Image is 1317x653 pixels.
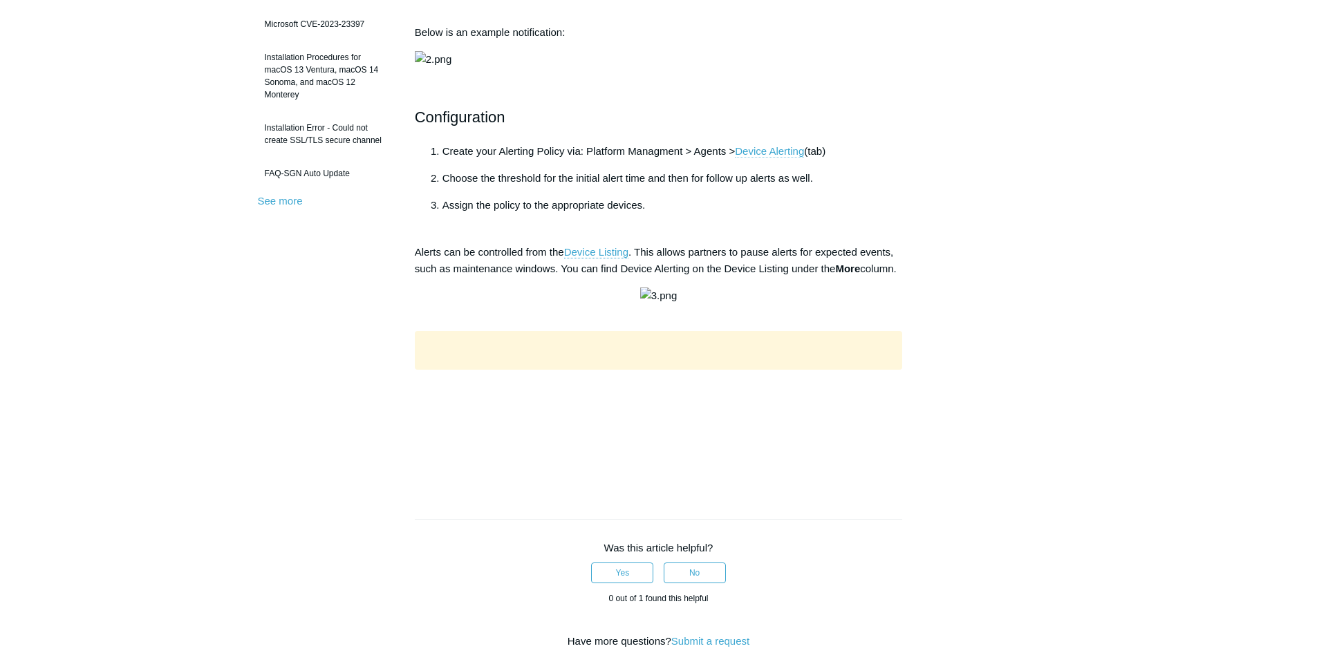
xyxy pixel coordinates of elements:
strong: More [835,263,860,274]
div: Have more questions? [415,634,903,650]
h2: Configuration [415,105,903,129]
img: 2.png [415,51,452,68]
p: Alerts can be controlled from the . This allows partners to pause alerts for expected events, suc... [415,227,903,277]
p: Assign the policy to the appropriate devices. [442,197,903,214]
span: 0 out of 1 found this helpful [608,594,708,603]
button: This article was helpful [591,562,653,583]
a: Installation Error - Could not create SSL/TLS secure channel [258,115,394,153]
span: Was this article helpful? [604,542,713,553]
a: Device Alerting [735,145,804,158]
a: Microsoft CVE-2023-23397 [258,11,394,37]
a: FAQ-SGN Auto Update [258,160,394,187]
a: Installation Procedures for macOS 13 Ventura, macOS 14 Sonoma, and macOS 12 Monterey [258,44,394,108]
p: Create your Alerting Policy via: Platform Managment > Agents > (tab) [442,143,903,160]
a: See more [258,195,303,207]
a: Device Listing [564,246,628,258]
p: Choose the threshold for the initial alert time and then for follow up alerts as well. [442,170,903,187]
img: 3.png [640,287,678,304]
button: This article was not helpful [664,562,726,583]
p: Below is an example notification: [415,24,903,41]
a: Submit a request [671,635,749,647]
